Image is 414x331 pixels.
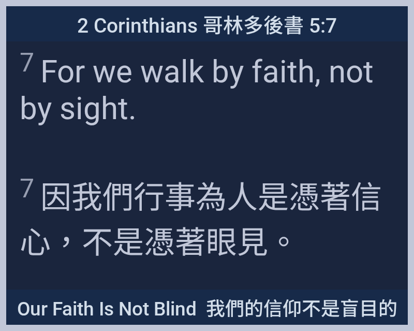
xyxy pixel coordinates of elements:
sup: 7 [20,48,34,78]
wg1491: 。 [268,224,299,261]
sup: 7 [20,174,34,204]
wg1223: 眼見 [206,224,299,261]
span: 2 Corinthians 哥林多後書 5:7 [77,9,337,38]
span: 因 [20,172,395,262]
wg1063: 我們行事為人 [20,179,382,261]
span: For we walk by faith, not by sight. [20,48,395,127]
wg3756: 憑著 [144,224,299,261]
wg4102: ，不是 [51,224,299,261]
